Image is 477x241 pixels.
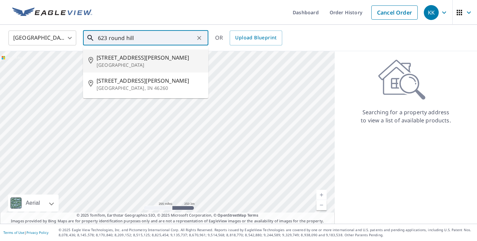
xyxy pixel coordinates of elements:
[235,34,276,42] span: Upload Blueprint
[24,195,42,212] div: Aerial
[316,190,327,200] a: Current Level 5, Zoom In
[8,195,59,212] div: Aerial
[247,213,258,218] a: Terms
[230,31,282,45] a: Upload Blueprint
[316,200,327,210] a: Current Level 5, Zoom Out
[97,85,203,92] p: [GEOGRAPHIC_DATA], IN 46260
[59,227,474,238] p: © 2025 Eagle View Technologies, Inc. and Pictometry International Corp. All Rights Reserved. Repo...
[26,230,48,235] a: Privacy Policy
[194,33,204,43] button: Clear
[3,230,24,235] a: Terms of Use
[215,31,282,45] div: OR
[97,62,203,68] p: [GEOGRAPHIC_DATA]
[8,28,76,47] div: [GEOGRAPHIC_DATA]
[77,213,258,218] span: © 2025 TomTom, Earthstar Geographics SIO, © 2025 Microsoft Corporation, ©
[424,5,439,20] div: KK
[12,7,92,18] img: EV Logo
[3,230,48,235] p: |
[371,5,418,20] a: Cancel Order
[360,108,451,124] p: Searching for a property address to view a list of available products.
[98,28,194,47] input: Search by address or latitude-longitude
[217,213,246,218] a: OpenStreetMap
[97,54,203,62] span: [STREET_ADDRESS][PERSON_NAME]
[97,77,203,85] span: [STREET_ADDRESS][PERSON_NAME]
